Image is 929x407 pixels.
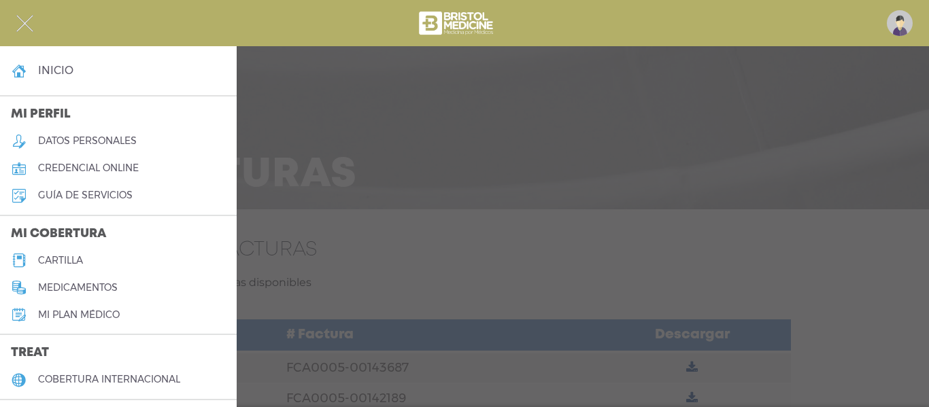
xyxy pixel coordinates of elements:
[16,15,33,32] img: Cober_menu-close-white.svg
[38,255,83,266] h5: cartilla
[38,374,180,385] h5: cobertura internacional
[417,7,498,39] img: bristol-medicine-blanco.png
[38,282,118,294] h5: medicamentos
[38,135,137,147] h5: datos personales
[887,10,913,36] img: profile-placeholder.svg
[38,64,73,77] h4: inicio
[38,190,133,201] h5: guía de servicios
[38,162,139,174] h5: credencial online
[38,309,120,321] h5: Mi plan médico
